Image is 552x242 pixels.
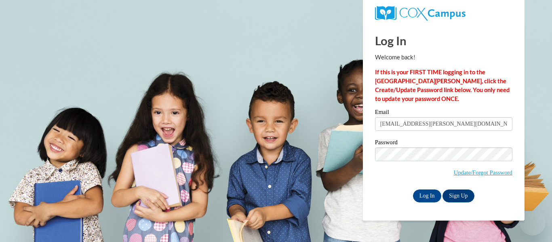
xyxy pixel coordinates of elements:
[520,210,546,236] iframe: Button to launch messaging window
[375,6,512,21] a: COX Campus
[375,32,512,49] h1: Log In
[454,169,512,176] a: Update/Forgot Password
[375,69,510,102] strong: If this is your FIRST TIME logging in to the [GEOGRAPHIC_DATA][PERSON_NAME], click the Create/Upd...
[375,53,512,62] p: Welcome back!
[375,139,512,147] label: Password
[375,109,512,117] label: Email
[413,189,441,202] input: Log In
[375,6,466,21] img: COX Campus
[442,189,474,202] a: Sign Up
